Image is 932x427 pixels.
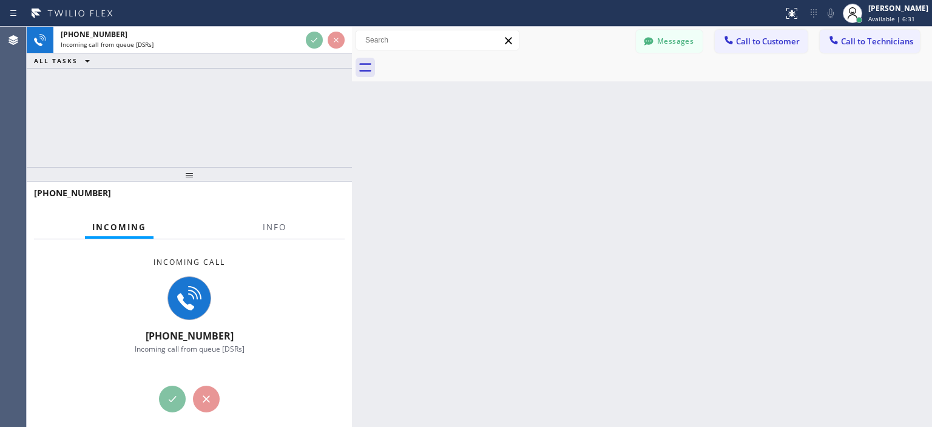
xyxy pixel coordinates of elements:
span: Incoming call from queue [DSRs] [61,40,154,49]
input: Search [356,30,519,50]
span: [PHONE_NUMBER] [34,187,111,199]
button: Call to Customer [715,30,808,53]
span: Call to Customer [736,36,800,47]
span: ALL TASKS [34,56,78,65]
button: Accept [159,386,186,412]
span: Incoming call from queue [DSRs] [135,344,245,354]
span: [PHONE_NUMBER] [146,329,234,343]
button: Messages [636,30,703,53]
button: ALL TASKS [27,53,102,68]
span: Available | 6:31 [868,15,915,23]
span: Info [263,222,286,233]
span: Incoming call [154,257,225,267]
span: Call to Technicians [841,36,913,47]
span: [PHONE_NUMBER] [61,29,127,39]
button: Reject [193,386,220,412]
button: Accept [306,32,323,49]
button: Info [255,216,294,239]
button: Call to Technicians [820,30,920,53]
button: Incoming [85,216,154,239]
button: Reject [328,32,345,49]
div: [PERSON_NAME] [868,3,928,13]
span: Incoming [92,222,146,233]
button: Mute [822,5,839,22]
